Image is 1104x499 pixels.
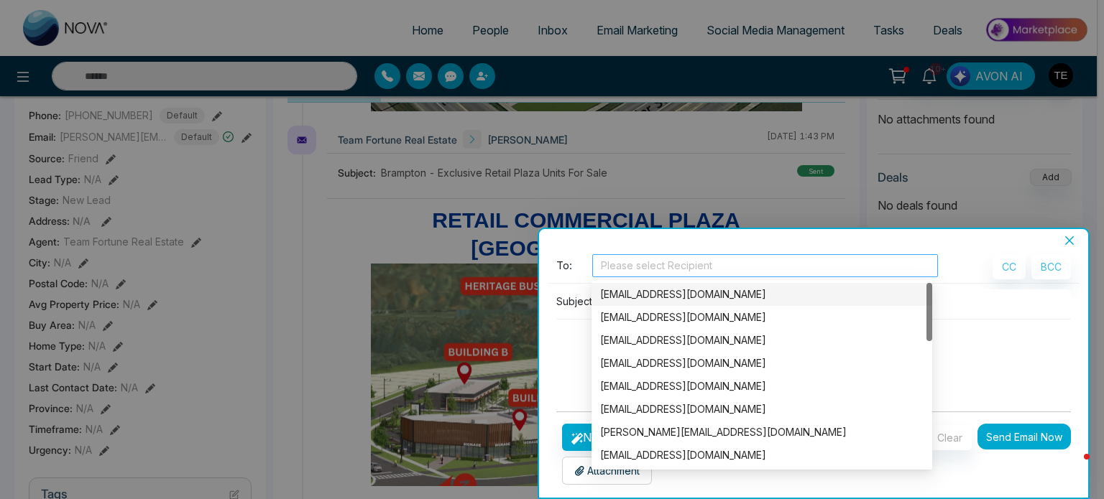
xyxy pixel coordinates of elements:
[600,286,924,302] div: [EMAIL_ADDRESS][DOMAIN_NAME]
[1059,234,1080,247] button: Close
[574,463,640,478] p: Attachment
[1055,450,1090,485] iframe: Intercom live chat
[592,444,932,467] div: speed4performance@gmail.com
[562,424,636,451] button: Nova AI
[556,294,594,309] p: Subject:
[592,352,932,375] div: aashishuppal1@gmail.com
[600,424,924,440] div: [PERSON_NAME][EMAIL_ADDRESS][DOMAIN_NAME]
[1031,254,1071,279] button: BCC
[592,421,932,444] div: manmeet.k.singh14@gmail.com
[600,378,924,394] div: [EMAIL_ADDRESS][DOMAIN_NAME]
[977,424,1071,449] button: Send Email Now
[993,254,1026,279] button: CC
[592,283,932,306] div: badhwarvijay@outlook.com
[600,355,924,371] div: [EMAIL_ADDRESS][DOMAIN_NAME]
[556,258,572,274] span: To:
[1064,235,1075,246] span: close
[600,447,924,463] div: [EMAIL_ADDRESS][DOMAIN_NAME]
[592,329,932,352] div: Akyolmatt@gmail.com
[592,306,932,329] div: shansati@hotmail.com
[600,401,924,417] div: [EMAIL_ADDRESS][DOMAIN_NAME]
[600,332,924,348] div: [EMAIL_ADDRESS][DOMAIN_NAME]
[592,398,932,421] div: jitu4187@gmail.com
[928,425,972,450] button: Clear
[600,309,924,325] div: [EMAIL_ADDRESS][DOMAIN_NAME]
[592,375,932,398] div: Murtazatoronto@gmail.com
